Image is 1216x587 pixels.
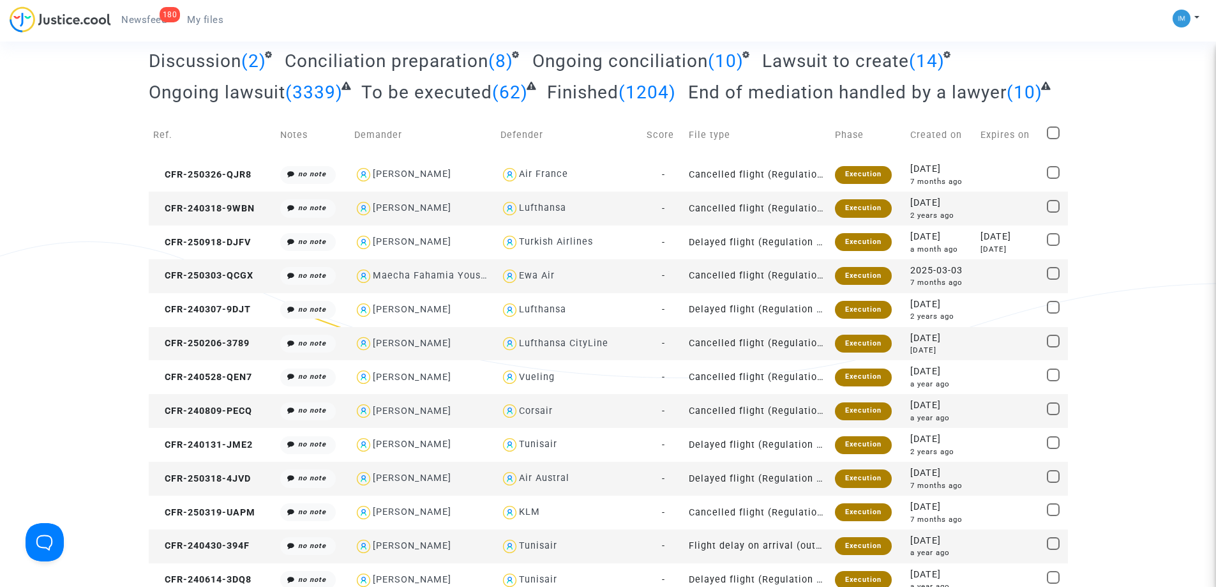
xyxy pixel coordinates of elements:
[662,473,665,484] span: -
[298,271,326,280] i: no note
[662,439,665,450] span: -
[662,270,665,281] span: -
[149,82,285,103] span: Ongoing lawsuit
[149,112,276,158] td: Ref.
[835,402,892,420] div: Execution
[350,112,496,158] td: Demander
[10,6,111,33] img: jc-logo.svg
[298,305,326,314] i: no note
[684,428,830,462] td: Delayed flight (Regulation EC 261/2004)
[684,496,830,530] td: Cancelled flight (Regulation EC 261/2004)
[500,537,519,556] img: icon-user.svg
[153,304,251,315] span: CFR-240307-9DJT
[684,192,830,225] td: Cancelled flight (Regulation EC 261/2004)
[835,301,892,319] div: Execution
[910,534,972,548] div: [DATE]
[354,469,373,488] img: icon-user.svg
[910,547,972,558] div: a year ago
[354,402,373,420] img: icon-user.svg
[835,166,892,184] div: Execution
[910,244,972,255] div: a month ago
[662,304,665,315] span: -
[519,202,566,213] div: Lufthansa
[519,406,553,416] div: Corsair
[519,540,557,551] div: Tunisair
[519,169,568,179] div: Air France
[684,158,830,192] td: Cancelled flight (Regulation EC 261/2004)
[121,14,167,26] span: Newsfeed
[835,469,892,487] div: Execution
[830,112,906,158] td: Phase
[684,327,830,361] td: Cancelled flight (Regulation EC 261/2004)
[149,50,241,72] span: Discussion
[910,277,972,288] div: 7 months ago
[662,169,665,180] span: -
[354,537,373,556] img: icon-user.svg
[153,439,253,450] span: CFR-240131-JME2
[373,473,451,484] div: [PERSON_NAME]
[354,368,373,386] img: icon-user.svg
[910,264,972,278] div: 2025-03-03
[373,540,451,551] div: [PERSON_NAME]
[662,574,665,585] span: -
[500,165,519,184] img: icon-user.svg
[910,432,972,446] div: [DATE]
[373,338,451,349] div: [PERSON_NAME]
[500,233,519,252] img: icon-user.svg
[373,202,451,213] div: [PERSON_NAME]
[354,165,373,184] img: icon-user.svg
[373,574,451,585] div: [PERSON_NAME]
[500,436,519,454] img: icon-user.svg
[684,462,830,496] td: Delayed flight (Regulation EC 261/2004)
[519,473,569,484] div: Air Austral
[519,270,555,281] div: Ewa Air
[910,298,972,312] div: [DATE]
[500,199,519,218] img: icon-user.svg
[835,267,892,285] div: Execution
[153,540,250,551] span: CFR-240430-394F
[662,507,665,518] span: -
[160,7,181,22] div: 180
[684,293,830,327] td: Delayed flight (Regulation EC 261/2004)
[910,230,972,244] div: [DATE]
[910,196,972,210] div: [DATE]
[910,162,972,176] div: [DATE]
[910,345,972,356] div: [DATE]
[519,338,608,349] div: Lufthansa CityLine
[153,473,251,484] span: CFR-250318-4JVD
[910,413,972,423] div: a year ago
[684,394,830,428] td: Cancelled flight (Regulation EC 261/2004)
[642,112,684,158] td: Score
[276,112,350,158] td: Notes
[373,270,501,281] div: Maecha Fahamia Youssouf
[488,50,513,72] span: (8)
[910,514,972,525] div: 7 months ago
[976,112,1042,158] td: Expires on
[662,203,665,214] span: -
[910,500,972,514] div: [DATE]
[547,82,619,103] span: Finished
[662,237,665,248] span: -
[835,233,892,251] div: Execution
[298,406,326,415] i: no note
[373,507,451,517] div: [PERSON_NAME]
[835,537,892,555] div: Execution
[910,480,972,491] div: 7 months ago
[835,503,892,521] div: Execution
[708,50,744,72] span: (10)
[684,225,830,259] td: Delayed flight (Regulation EC 261/2004)
[153,237,251,248] span: CFR-250918-DJFV
[835,335,892,353] div: Execution
[354,436,373,454] img: icon-user.svg
[354,199,373,218] img: icon-user.svg
[684,259,830,293] td: Cancelled flight (Regulation EC 261/2004)
[492,82,528,103] span: (62)
[298,238,326,246] i: no note
[285,82,343,103] span: (3339)
[684,530,830,563] td: Flight delay on arrival (outside of EU - Montreal Convention)
[519,236,593,247] div: Turkish Airlines
[298,440,326,448] i: no note
[298,474,326,482] i: no note
[662,338,665,349] span: -
[1007,82,1042,103] span: (10)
